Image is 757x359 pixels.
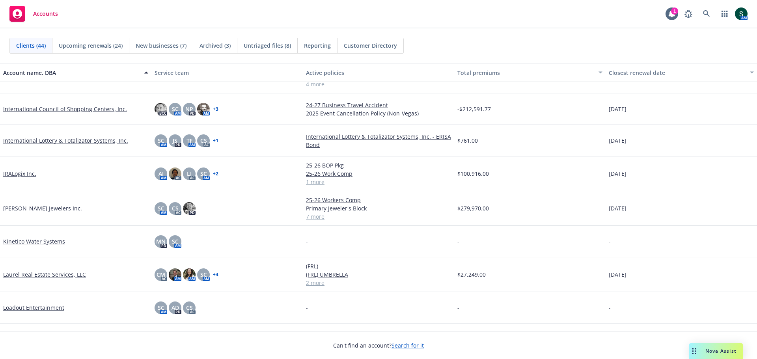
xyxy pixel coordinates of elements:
[306,212,451,221] a: 7 more
[735,7,748,20] img: photo
[609,169,626,178] span: [DATE]
[200,270,207,279] span: SC
[306,109,451,117] a: 2025 Event Cancellation Policy (Non-Vegas)
[306,101,451,109] a: 24-27 Business Travel Accident
[699,6,714,22] a: Search
[609,69,745,77] div: Closest renewal date
[457,303,459,312] span: -
[172,204,179,212] span: CS
[609,270,626,279] span: [DATE]
[158,204,164,212] span: SC
[158,169,164,178] span: AJ
[185,105,193,113] span: NP
[244,41,291,50] span: Untriaged files (8)
[3,105,127,113] a: International Council of Shopping Centers, Inc.
[213,107,218,112] a: + 3
[3,136,128,145] a: International Lottery & Totalizator Systems, Inc.
[303,63,454,82] button: Active policies
[457,237,459,246] span: -
[333,341,424,350] span: Can't find an account?
[3,270,86,279] a: Laurel Real Estate Services, LLC
[172,303,179,312] span: AD
[457,69,594,77] div: Total premiums
[457,270,486,279] span: $27,249.00
[705,348,736,354] span: Nova Assist
[457,169,489,178] span: $100,916.00
[606,63,757,82] button: Closest renewal date
[344,41,397,50] span: Customer Directory
[306,262,451,270] a: (FRL)
[213,272,218,277] a: + 4
[158,303,164,312] span: SC
[183,268,196,281] img: photo
[173,136,177,145] span: JS
[172,105,179,113] span: SC
[306,270,451,279] a: (FRL) UMBRELLA
[717,6,733,22] a: Switch app
[457,204,489,212] span: $279,970.00
[609,105,626,113] span: [DATE]
[306,161,451,169] a: 25-26 BOP Pkg
[306,196,451,204] a: 25-26 Workers Comp
[306,178,451,186] a: 1 more
[609,303,611,312] span: -
[457,105,491,113] span: -$212,591.77
[306,132,451,149] a: International Lottery & Totalizator Systems, Inc. - ERISA Bond
[186,303,193,312] span: CS
[609,136,626,145] span: [DATE]
[169,167,181,180] img: photo
[306,69,451,77] div: Active policies
[157,270,165,279] span: CM
[689,343,699,359] div: Drag to move
[155,103,167,115] img: photo
[172,237,179,246] span: SC
[136,41,186,50] span: New businesses (7)
[151,63,303,82] button: Service team
[671,7,678,15] div: 1
[158,136,164,145] span: SC
[454,63,606,82] button: Total premiums
[33,11,58,17] span: Accounts
[609,204,626,212] span: [DATE]
[16,41,46,50] span: Clients (44)
[156,237,166,246] span: MN
[306,303,308,312] span: -
[169,268,181,281] img: photo
[306,237,308,246] span: -
[392,342,424,349] a: Search for it
[306,279,451,287] a: 2 more
[609,237,611,246] span: -
[3,204,82,212] a: [PERSON_NAME] Jewelers Inc.
[183,202,196,215] img: photo
[59,41,123,50] span: Upcoming renewals (24)
[689,343,743,359] button: Nova Assist
[213,138,218,143] a: + 1
[213,171,218,176] a: + 2
[457,136,478,145] span: $761.00
[306,204,451,212] a: Primary Jeweler's Block
[3,303,64,312] a: Loadout Entertainment
[3,237,65,246] a: Kinetico Water Systems
[155,69,300,77] div: Service team
[681,6,696,22] a: Report a Bug
[3,69,140,77] div: Account name, DBA
[306,80,451,88] a: 4 more
[186,136,192,145] span: TF
[200,136,207,145] span: CS
[3,169,36,178] a: IRALogix Inc.
[197,103,210,115] img: photo
[306,169,451,178] a: 25-26 Work Comp
[6,3,61,25] a: Accounts
[187,169,192,178] span: LI
[200,169,207,178] span: SC
[304,41,331,50] span: Reporting
[200,41,231,50] span: Archived (3)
